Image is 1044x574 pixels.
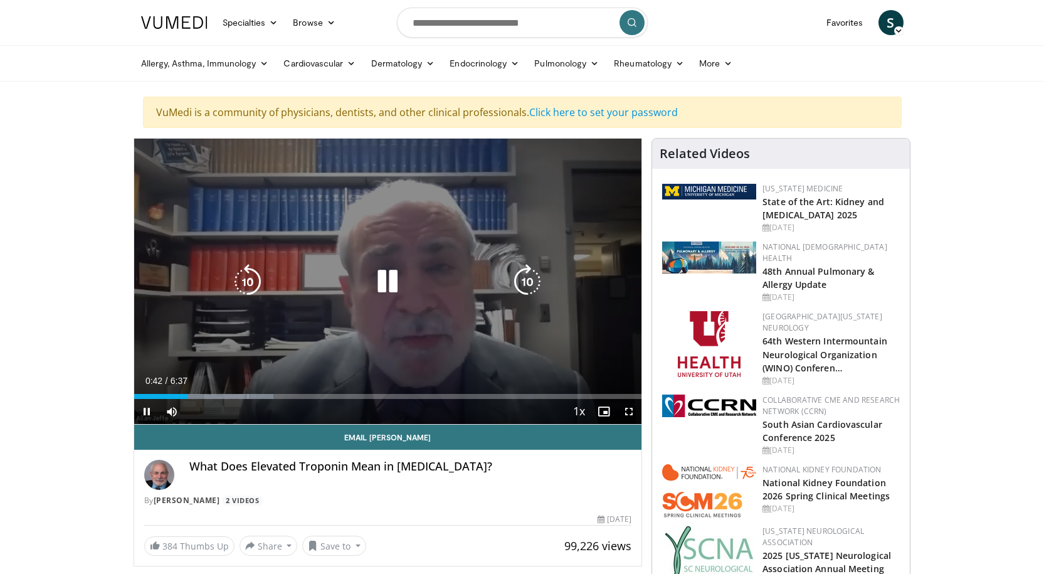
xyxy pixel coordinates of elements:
[302,536,366,556] button: Save to
[762,311,882,333] a: [GEOGRAPHIC_DATA][US_STATE] Neurology
[566,399,591,424] button: Playback Rate
[144,495,632,506] div: By
[606,51,692,76] a: Rheumatology
[364,51,443,76] a: Dermatology
[762,445,900,456] div: [DATE]
[762,242,887,263] a: National [DEMOGRAPHIC_DATA] Health
[762,375,900,386] div: [DATE]
[762,196,884,221] a: State of the Art: Kidney and [MEDICAL_DATA] 2025
[134,139,642,425] video-js: Video Player
[144,460,174,490] img: Avatar
[762,418,882,444] a: South Asian Cardiovascular Conference 2025
[222,496,263,506] a: 2 Videos
[134,394,642,399] div: Progress Bar
[171,376,187,386] span: 6:37
[762,464,881,475] a: National Kidney Foundation
[166,376,168,386] span: /
[134,399,159,424] button: Pause
[819,10,871,35] a: Favorites
[762,526,864,548] a: [US_STATE] Neurological Association
[762,183,843,194] a: [US_STATE] Medicine
[162,540,177,552] span: 384
[134,51,277,76] a: Allergy, Asthma, Immunology
[762,222,900,233] div: [DATE]
[762,395,900,417] a: Collaborative CME and Research Network (CCRN)
[397,8,648,38] input: Search topics, interventions
[662,464,756,518] img: 79503c0a-d5ce-4e31-88bd-91ebf3c563fb.png.150x105_q85_autocrop_double_scale_upscale_version-0.2.png
[529,105,678,119] a: Click here to set your password
[134,425,642,450] a: Email [PERSON_NAME]
[762,477,890,502] a: National Kidney Foundation 2026 Spring Clinical Meetings
[616,399,641,424] button: Fullscreen
[159,399,184,424] button: Mute
[285,10,343,35] a: Browse
[762,503,900,514] div: [DATE]
[660,146,750,161] h4: Related Videos
[878,10,904,35] a: S
[189,460,632,474] h4: What Does Elevated Troponin Mean in [MEDICAL_DATA]?
[141,16,208,29] img: VuMedi Logo
[154,495,220,506] a: [PERSON_NAME]
[240,536,298,556] button: Share
[215,10,286,35] a: Specialties
[662,395,756,417] img: a04ee3ba-8487-4636-b0fb-5e8d268f3737.png.150x105_q85_autocrop_double_scale_upscale_version-0.2.png
[144,536,235,556] a: 384 Thumbs Up
[662,184,756,199] img: 5ed80e7a-0811-4ad9-9c3a-04de684f05f4.png.150x105_q85_autocrop_double_scale_upscale_version-0.2.png
[662,242,756,274] img: b90f5d12-84c1-472e-b843-5cad6c7ef911.jpg.150x105_q85_autocrop_double_scale_upscale_version-0.2.jpg
[276,51,363,76] a: Cardiovascular
[598,514,631,525] div: [DATE]
[678,311,741,377] img: f6362829-b0a3-407d-a044-59546adfd345.png.150x105_q85_autocrop_double_scale_upscale_version-0.2.png
[527,51,606,76] a: Pulmonology
[762,292,900,303] div: [DATE]
[692,51,740,76] a: More
[762,265,874,290] a: 48th Annual Pulmonary & Allergy Update
[591,399,616,424] button: Enable picture-in-picture mode
[442,51,527,76] a: Endocrinology
[762,335,887,373] a: 64th Western Intermountain Neurological Organization (WINO) Conferen…
[143,97,902,128] div: VuMedi is a community of physicians, dentists, and other clinical professionals.
[564,538,631,553] span: 99,226 views
[145,376,162,386] span: 0:42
